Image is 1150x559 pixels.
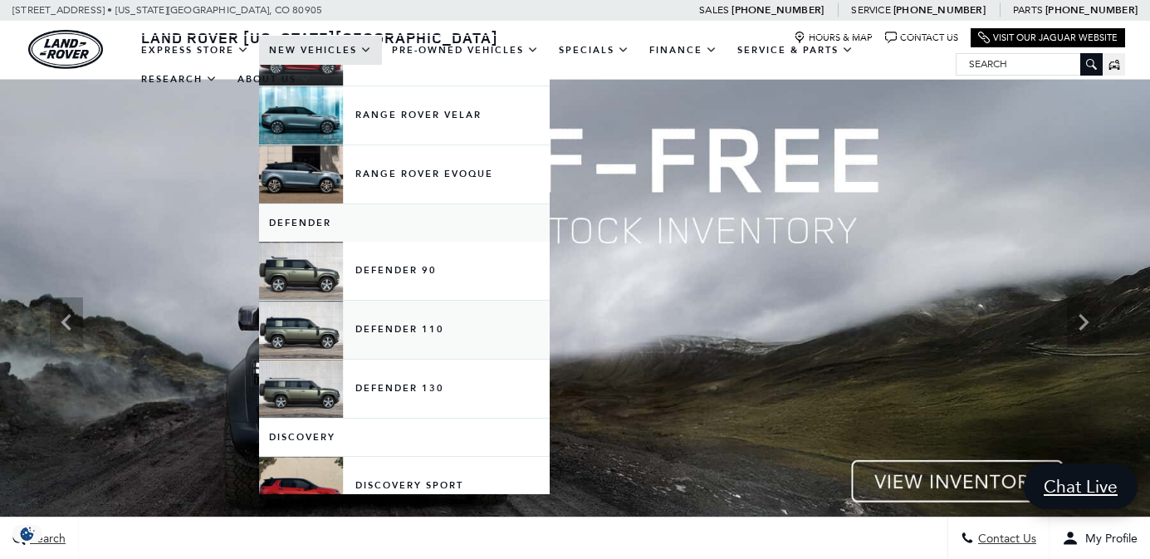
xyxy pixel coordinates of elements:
a: New Vehicles [259,36,382,65]
a: Discovery [259,419,550,456]
div: Next [1067,297,1100,347]
a: Contact Us [885,32,958,44]
a: land-rover [28,30,103,69]
span: Service [851,4,890,16]
a: Chat Live [1024,463,1138,509]
a: Pre-Owned Vehicles [382,36,549,65]
a: Defender 110 [259,301,550,359]
img: Opt-Out Icon [8,525,46,542]
a: Land Rover [US_STATE][GEOGRAPHIC_DATA] [131,27,508,47]
section: Click to Open Cookie Consent Modal [8,525,46,542]
a: Range Rover Evoque [259,145,550,203]
a: Hours & Map [794,32,873,44]
a: Service & Parts [727,36,864,65]
span: My Profile [1079,532,1138,546]
a: Discovery Sport [259,457,550,515]
a: Defender 90 [259,242,550,300]
a: Finance [639,36,727,65]
a: Defender 130 [259,360,550,418]
span: Parts [1013,4,1043,16]
span: Chat Live [1035,475,1126,498]
a: Visit Our Jaguar Website [978,32,1118,44]
a: [STREET_ADDRESS] • [US_STATE][GEOGRAPHIC_DATA], CO 80905 [12,4,322,16]
span: Contact Us [974,532,1036,546]
a: [PHONE_NUMBER] [732,3,824,17]
input: Search [957,54,1102,74]
button: Open user profile menu [1050,517,1150,559]
a: [PHONE_NUMBER] [1045,3,1138,17]
a: About Us [228,65,321,94]
a: Range Rover Velar [259,86,550,145]
a: Research [131,65,228,94]
nav: Main Navigation [131,36,956,94]
a: Defender [259,204,550,242]
a: Specials [549,36,639,65]
div: Previous [50,297,83,347]
span: Sales [699,4,729,16]
a: EXPRESS STORE [131,36,259,65]
a: [PHONE_NUMBER] [893,3,986,17]
span: Land Rover [US_STATE][GEOGRAPHIC_DATA] [141,27,498,47]
img: Land Rover [28,30,103,69]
